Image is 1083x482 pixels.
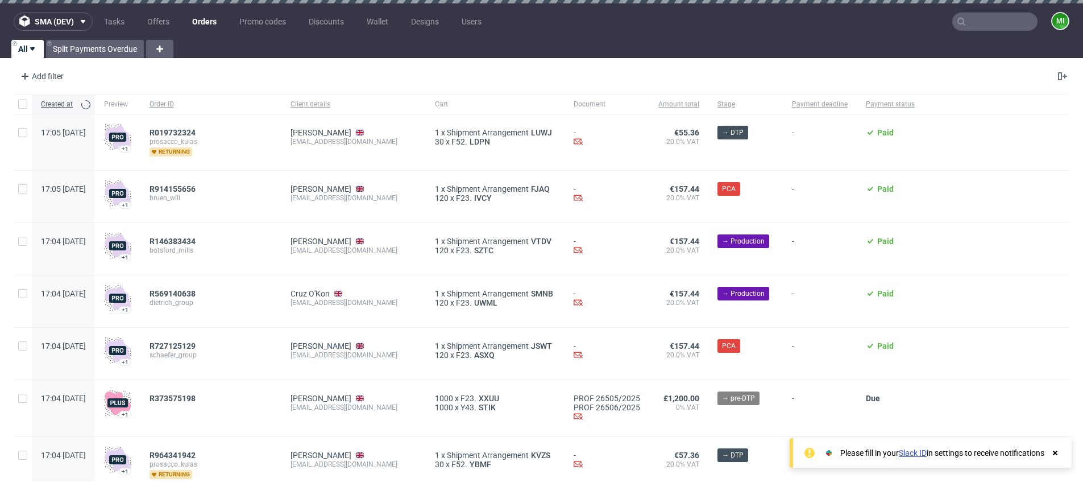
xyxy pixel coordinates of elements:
span: 20.0% VAT [658,193,699,203]
a: [PERSON_NAME] [291,341,351,351]
span: returning [150,147,192,156]
span: Stage [717,100,774,109]
span: 17:05 [DATE] [41,184,86,193]
span: Paid [877,128,894,137]
span: bruen_will [150,193,272,203]
span: Due [866,394,880,403]
span: prosacco_kulas [150,460,272,469]
span: JSWT [529,341,554,351]
img: plus-icon.676465ae8f3a83198b3f.png [104,389,131,417]
span: F52. [451,137,467,146]
a: ASXQ [472,351,497,360]
span: 20.0% VAT [658,351,699,360]
a: PROF 26505/2025 [574,394,640,403]
span: Payment deadline [792,100,848,109]
a: Tasks [97,13,131,31]
a: Promo codes [233,13,293,31]
div: x [435,246,555,255]
span: 120 [435,193,449,203]
span: 1 [435,289,439,298]
a: R146383434 [150,237,198,246]
div: [EMAIL_ADDRESS][DOMAIN_NAME] [291,403,417,412]
a: [PERSON_NAME] [291,237,351,246]
span: Paid [877,289,894,298]
span: F23. [456,351,472,360]
div: x [435,403,555,412]
span: £1,200.00 [663,394,699,403]
span: €157.44 [670,289,699,298]
span: 17:04 [DATE] [41,451,86,460]
span: PCA [722,341,736,351]
span: Shipment Arrangement [447,128,529,137]
div: - [574,237,640,257]
span: €57.36 [674,451,699,460]
span: prosacco_kulas [150,137,272,146]
a: KVZS [529,451,553,460]
div: x [435,289,555,298]
span: Paid [877,184,894,193]
div: +1 [122,202,128,208]
span: 17:04 [DATE] [41,237,86,246]
span: schaefer_group [150,351,272,360]
span: Order ID [150,100,272,109]
a: UWML [472,298,500,307]
a: Offers [140,13,176,31]
span: → DTP [722,450,744,460]
div: +1 [122,359,128,365]
a: LDPN [467,137,492,146]
span: PCA [722,184,736,194]
div: [EMAIL_ADDRESS][DOMAIN_NAME] [291,193,417,203]
a: Cruz O'Kon [291,289,330,298]
img: pro-icon.017ec5509f39f3e742e3.png [104,446,131,473]
a: STIK [476,403,498,412]
span: 17:04 [DATE] [41,289,86,298]
div: Add filter [16,67,66,85]
span: → pre-DTP [722,393,755,403]
span: VTDV [529,237,554,246]
div: Please fill in your in settings to receive notifications [840,447,1044,459]
div: - [574,289,640,309]
span: F23. [456,193,472,203]
span: 20.0% VAT [658,137,699,146]
a: PROF 26506/2025 [574,403,640,412]
a: Slack ID [899,448,927,458]
span: R727125129 [150,341,196,351]
span: Paid [877,341,894,351]
img: Slack [823,447,835,459]
span: R964341942 [150,451,196,460]
div: [EMAIL_ADDRESS][DOMAIN_NAME] [291,137,417,146]
div: +1 [122,146,128,152]
div: x [435,341,555,351]
span: 1000 [435,394,453,403]
span: 1000 [435,403,453,412]
span: Shipment Arrangement [447,184,529,193]
span: YBMF [467,460,493,469]
span: - [792,394,848,423]
span: - [792,341,848,366]
span: R914155656 [150,184,196,193]
div: +1 [122,468,128,475]
a: Orders [185,13,223,31]
span: → Production [722,236,765,246]
span: botsford_mills [150,246,272,255]
span: SMNB [529,289,555,298]
span: → Production [722,289,765,299]
span: 17:04 [DATE] [41,394,86,403]
span: 30 [435,460,444,469]
a: R019732324 [150,128,198,137]
div: [EMAIL_ADDRESS][DOMAIN_NAME] [291,351,417,360]
span: Preview [104,100,131,109]
span: Y43. [460,403,476,412]
a: R373575198 [150,394,198,403]
img: pro-icon.017ec5509f39f3e742e3.png [104,123,131,151]
span: Paid [877,237,894,246]
span: 30 [435,137,444,146]
span: 120 [435,351,449,360]
img: pro-icon.017ec5509f39f3e742e3.png [104,337,131,364]
div: +1 [122,254,128,261]
span: - [792,184,848,209]
span: Shipment Arrangement [447,237,529,246]
span: SZTC [472,246,496,255]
